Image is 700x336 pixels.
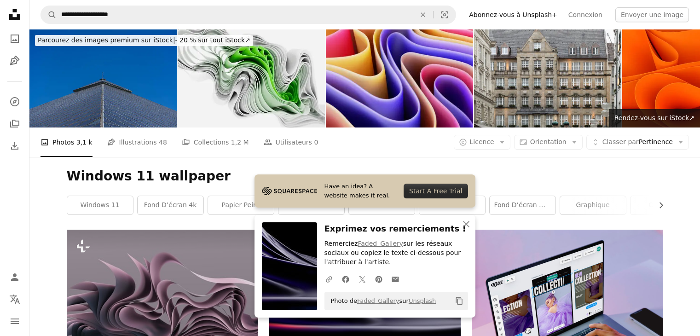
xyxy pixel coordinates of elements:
[324,182,397,200] span: Have an idea? A website makes it real.
[6,137,24,155] a: Historique de téléchargement
[6,52,24,70] a: Illustrations
[602,138,673,147] span: Pertinence
[314,137,318,147] span: 0
[631,196,696,214] a: Contexte
[107,127,167,157] a: Illustrations 48
[434,6,456,23] button: Recherche de visuels
[474,29,621,127] img: Exterior architecture of Kaufingerstr11a Building with Windows with flower pots.
[6,290,24,308] button: Langue
[370,270,387,288] a: Partagez-lePinterest
[324,222,468,236] h3: Exprimez vos remerciements !
[159,137,167,147] span: 48
[530,138,567,145] span: Orientation
[6,268,24,286] a: Connexion / S’inscrire
[6,93,24,111] a: Explorer
[6,6,24,26] a: Accueil — Unsplash
[326,29,473,127] img: Fond d’écran 3d coloré 3840x1600 avec forme style windows 11. Rendu 3D.
[454,135,510,150] button: Licence
[326,294,436,308] span: Photo de sur
[470,138,494,145] span: Licence
[354,270,370,288] a: Partagez-leTwitter
[67,196,133,214] a: Windows 11
[609,109,700,127] a: Rendez-vous sur iStock↗
[463,7,563,22] a: Abonnez-vous à Unsplash+
[255,174,475,208] a: Have an idea? A website makes it real.Start A Free Trial
[451,293,467,309] button: Copier dans le presse-papier
[563,7,608,22] a: Connexion
[560,196,626,214] a: graphique
[6,115,24,133] a: Collections
[35,35,253,46] div: - 20 % sur tout iStock ↗
[602,138,639,145] span: Classer par
[41,6,57,23] button: Rechercher sur Unsplash
[358,240,403,247] a: Faded_Gallery
[40,6,456,24] form: Rechercher des visuels sur tout le site
[208,196,274,214] a: papier peint
[653,196,663,214] button: faire défiler la liste vers la droite
[586,135,689,150] button: Classer parPertinence
[614,114,694,122] span: Rendez-vous sur iStock ↗
[29,29,259,52] a: Parcourez des images premium sur iStock|- 20 % sur tout iStock↗
[324,239,468,267] p: Remerciez sur les réseaux sociaux ou copiez le texte ci-dessous pour l’attribuer à l’artiste.
[182,127,249,157] a: Collections 1,2 M
[264,127,318,157] a: Utilisateurs 0
[387,270,404,288] a: Partager par mail
[67,279,258,288] a: une image générée par ordinateur d’un dessin abstrait
[178,29,325,127] img: Une image abstraite verte et blanche avec beaucoup de rayures de tissu blanc. Image moderne à la ...
[490,196,555,214] a: Fond d’écran Windows 10
[615,7,689,22] button: Envoyer une image
[38,36,175,44] span: Parcourez des images premium sur iStock |
[404,184,468,198] div: Start A Free Trial
[6,312,24,330] button: Menu
[138,196,203,214] a: fond d’écran 4k
[231,137,249,147] span: 1,2 M
[514,135,583,150] button: Orientation
[357,297,399,304] a: Faded_Gallery
[413,6,433,23] button: Effacer
[337,270,354,288] a: Partagez-leFacebook
[29,29,177,127] img: Fenêtres symétriques en verre d’un bâtiment
[6,29,24,48] a: Photos
[409,297,436,304] a: Unsplash
[262,184,317,198] img: file-1705255347840-230a6ab5bca9image
[67,168,663,185] h1: Windows 11 wallpaper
